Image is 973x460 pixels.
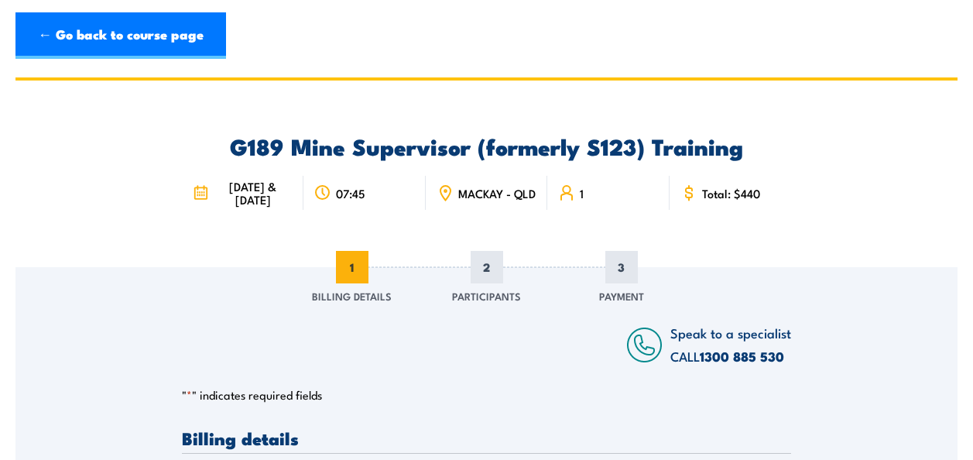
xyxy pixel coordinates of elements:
[15,12,226,59] a: ← Go back to course page
[605,251,638,283] span: 3
[471,251,503,283] span: 2
[182,136,791,156] h2: G189 Mine Supervisor (formerly S123) Training
[312,288,392,304] span: Billing Details
[452,288,521,304] span: Participants
[182,387,791,403] p: " " indicates required fields
[336,187,365,200] span: 07:45
[599,288,644,304] span: Payment
[336,251,368,283] span: 1
[213,180,293,206] span: [DATE] & [DATE]
[182,429,791,447] h3: Billing details
[700,346,784,366] a: 1300 885 530
[458,187,536,200] span: MACKAY - QLD
[702,187,760,200] span: Total: $440
[580,187,584,200] span: 1
[670,323,791,366] span: Speak to a specialist CALL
